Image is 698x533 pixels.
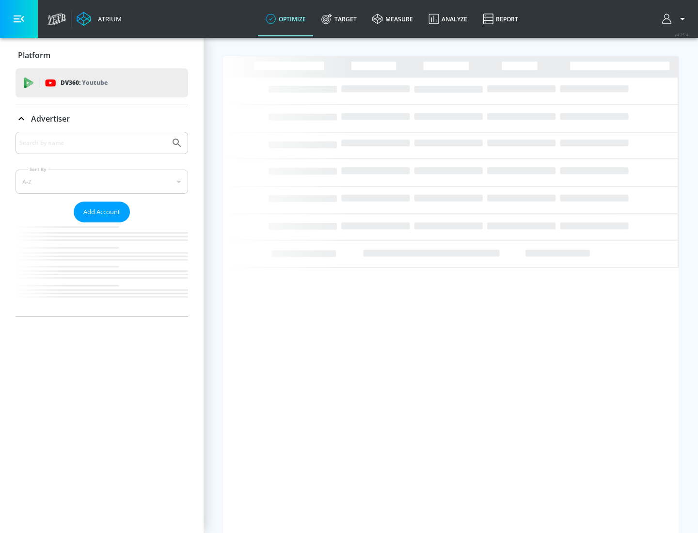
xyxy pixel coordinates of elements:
p: Advertiser [31,113,70,124]
div: Atrium [94,15,122,23]
nav: list of Advertiser [16,222,188,316]
span: Add Account [83,206,120,218]
a: Target [314,1,365,36]
label: Sort By [28,166,48,172]
div: Advertiser [16,132,188,316]
a: Analyze [421,1,475,36]
input: Search by name [19,137,166,149]
div: A-Z [16,170,188,194]
a: optimize [258,1,314,36]
span: v 4.25.4 [675,32,688,37]
p: Youtube [82,78,108,88]
p: Platform [18,50,50,61]
a: measure [365,1,421,36]
div: Advertiser [16,105,188,132]
p: DV360: [61,78,108,88]
button: Add Account [74,202,130,222]
div: Platform [16,42,188,69]
a: Report [475,1,526,36]
a: Atrium [77,12,122,26]
div: DV360: Youtube [16,68,188,97]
